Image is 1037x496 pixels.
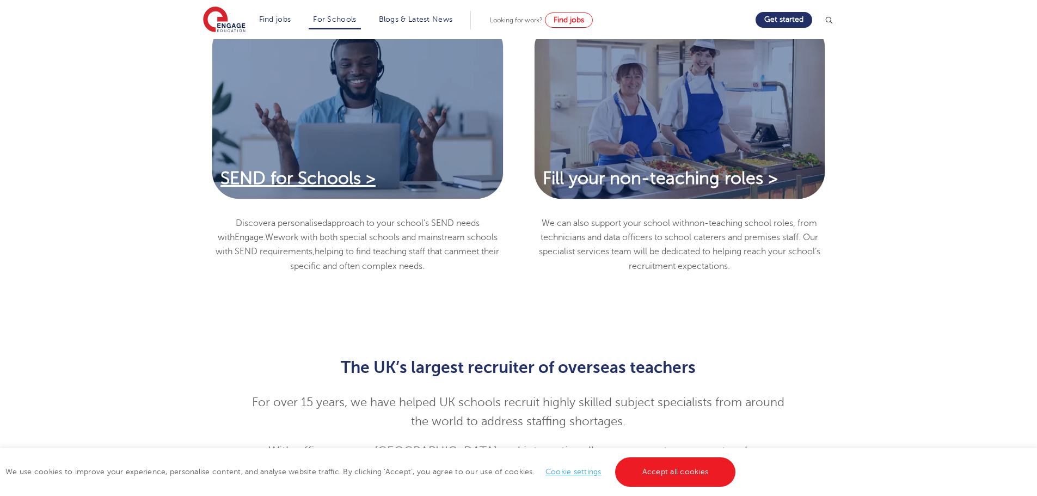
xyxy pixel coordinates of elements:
[271,218,311,228] span: a personal
[313,15,356,23] a: For Schools
[756,12,812,28] a: Get started
[259,15,291,23] a: Find jobs
[216,232,498,256] span: work with both special schools and mainstream schools with SEND requirements,
[5,468,738,476] span: We use cookies to improve your experience, personalise content, and analyse website traffic. By c...
[315,247,458,256] span: helping to find teaching staff that can
[532,168,789,189] a: Fill your non-teaching roles >
[210,18,506,203] img: SEND for Schools
[543,169,778,188] span: Fill your non-teaching roles >
[545,13,593,28] a: Find jobs
[290,247,499,271] span: meet their specific and often complex needs.
[542,218,689,228] span: We can also support your school with
[236,218,271,228] span: Discover
[218,218,480,242] span: approach to your school’s SEND needs with
[490,16,543,24] span: Looking for work?
[210,168,386,189] a: SEND for Schools >
[220,169,376,188] span: SEND for Schools >
[615,457,736,487] a: Accept all cookies
[539,218,820,271] span: non-teaching school roles, from technicians and data officers to school caterers and premises sta...
[263,232,265,242] span: .
[554,16,584,24] span: Find jobs
[532,18,828,203] img: Fill your non-teaching roles
[545,468,602,476] a: Cookie settings
[203,7,246,34] img: Engage Education
[311,218,327,228] span: ised
[265,232,278,242] span: We
[379,15,453,23] a: Blogs & Latest News
[251,358,786,377] h2: The UK’s largest recruiter of overseas teachers
[235,232,263,242] span: Engage
[251,393,786,431] p: For over 15 years, we have helped UK schools recruit highly skilled subject specialists from arou...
